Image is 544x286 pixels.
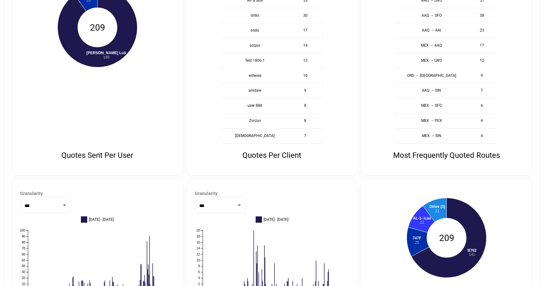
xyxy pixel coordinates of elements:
tspan: 22 [420,220,424,225]
tspan: Other (3) [429,205,445,209]
text: 100 [20,229,25,232]
span: [DATE] - [DATE] [263,218,288,221]
text: 12 [196,253,200,256]
text: 10 [196,259,200,262]
p: Most Frequently Quoted Routes [393,151,500,160]
text: 209 [90,22,105,33]
td: 7 [467,83,497,98]
td: 6 [467,98,497,113]
td: 23 [467,23,497,38]
td: 9 [467,68,497,83]
th: [DEMOGRAPHIC_DATA] [222,128,288,143]
td: 13 [288,53,322,68]
text: 60 [22,253,25,256]
label: Granularity [20,190,175,197]
th: azqas [222,38,288,53]
tspan: AL-1- icao [413,216,431,220]
text: 70 [22,247,25,250]
text: 2 [198,282,200,286]
tspan: 21 [435,209,439,213]
text: 18 [196,235,200,238]
tspan: [PERSON_NAME] Luti [87,51,126,55]
th: user 888 [222,98,288,113]
th: asda [222,23,288,38]
text: 30 [22,271,25,274]
p: Quotes Sent Per User [61,151,133,160]
td: 4 [467,128,497,143]
text: 10 [22,282,25,286]
text: 50 [22,259,25,262]
text: 20 [196,229,200,232]
span: [DATE] - [DATE] [89,218,114,221]
th: ORD → [GEOGRAPHIC_DATA] [396,68,467,83]
text: 209 [439,233,454,243]
th: wifwise [222,68,288,83]
tspan: 189 [103,55,110,59]
td: 17 [288,23,322,38]
text: 40 [22,265,25,268]
text: 4 [198,276,200,280]
td: 8 [288,98,322,113]
th: MEX → PEX [396,113,467,129]
tspan: B762 [467,248,477,253]
text: 16 [196,241,200,244]
text: 8 [198,265,200,268]
th: tirillo [222,8,288,23]
tspan: 747F [413,236,421,241]
text: 80 [22,241,25,244]
th: Zvvzuv [222,113,288,129]
tspan: 141 [469,252,475,257]
th: Test 1806.1 [222,53,288,68]
text: 90 [22,235,25,238]
td: 17 [467,38,497,53]
tspan: 25 [415,240,419,245]
th: AAQ → SFO [396,8,467,23]
td: 30 [288,8,322,23]
td: 38 [467,8,497,23]
text: 6 [198,271,200,274]
th: AAQ → SIN [396,83,467,98]
p: Quotes Per Client [242,151,301,160]
td: 9 [288,83,322,98]
td: 4 [467,113,497,129]
th: MEX → LWO [396,53,467,68]
label: Granularity [195,190,349,197]
th: MEX → AAQ [396,38,467,53]
td: 7 [288,128,322,143]
text: 20 [22,276,25,280]
td: 12 [467,53,497,68]
th: anidaw [222,83,288,98]
th: MEX → SFO [396,98,467,113]
td: 8 [288,113,322,129]
th: MEX → SIN [396,128,467,143]
td: 14 [288,38,322,53]
text: 14 [196,247,200,250]
th: AAQ → AAI [396,23,467,38]
td: 10 [288,68,322,83]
